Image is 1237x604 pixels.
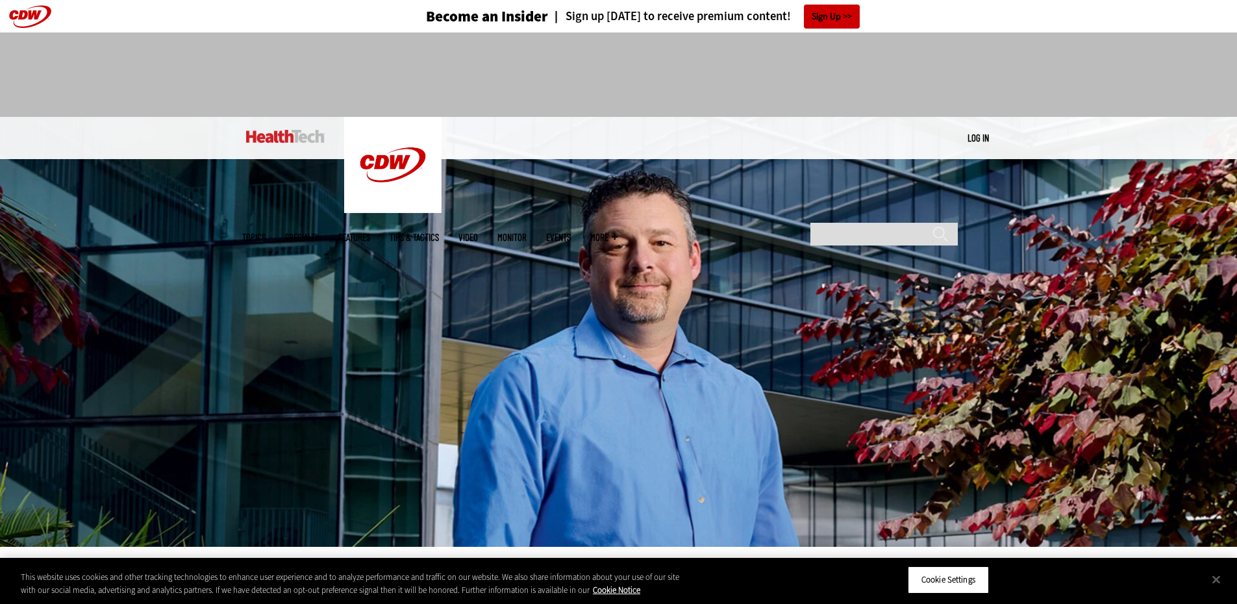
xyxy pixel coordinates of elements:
[968,131,989,145] div: User menu
[968,132,989,144] a: Log in
[908,566,989,594] button: Cookie Settings
[590,233,618,242] span: More
[548,10,791,23] a: Sign up [DATE] to receive premium content!
[382,45,855,104] iframe: advertisement
[21,571,681,596] div: This website uses cookies and other tracking technologies to enhance user experience and to analy...
[1202,565,1231,594] button: Close
[390,233,439,242] a: Tips & Tactics
[242,233,266,242] span: Topics
[285,233,319,242] span: Specialty
[338,233,370,242] a: Features
[426,9,548,24] h3: Become an Insider
[344,203,442,216] a: CDW
[804,5,860,29] a: Sign Up
[593,585,640,596] a: More information about your privacy
[497,233,527,242] a: MonITor
[246,130,325,143] img: Home
[377,9,548,24] a: Become an Insider
[344,117,442,213] img: Home
[458,233,478,242] a: Video
[546,233,571,242] a: Events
